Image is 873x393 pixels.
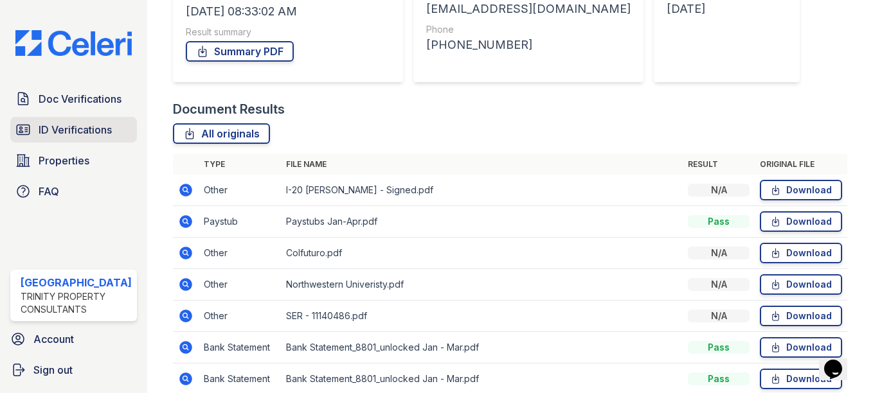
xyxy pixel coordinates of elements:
[199,154,281,175] th: Type
[426,23,631,36] div: Phone
[760,274,842,295] a: Download
[39,184,59,199] span: FAQ
[173,123,270,144] a: All originals
[173,100,285,118] div: Document Results
[199,206,281,238] td: Paystub
[281,269,683,301] td: Northwestern Univeristy.pdf
[39,91,122,107] span: Doc Verifications
[199,238,281,269] td: Other
[33,362,73,378] span: Sign out
[281,301,683,332] td: SER - 11140486.pdf
[5,30,142,57] img: CE_Logo_Blue-a8612792a0a2168367f1c8372b55b34899dd931a85d93a1a3d3e32e68fde9ad4.png
[688,247,750,259] div: N/A
[760,306,842,326] a: Download
[688,184,750,197] div: N/A
[760,211,842,232] a: Download
[281,238,683,269] td: Colfuturo.pdf
[199,332,281,363] td: Bank Statement
[5,326,142,352] a: Account
[39,122,112,137] span: ID Verifications
[688,310,750,322] div: N/A
[755,154,847,175] th: Original file
[199,175,281,206] td: Other
[760,180,842,200] a: Download
[21,290,132,316] div: Trinity Property Consultants
[426,36,631,54] div: [PHONE_NUMBER]
[281,332,683,363] td: Bank Statement_8801_unlocked Jan - Mar.pdf
[21,275,132,290] div: [GEOGRAPHIC_DATA]
[281,175,683,206] td: I-20 [PERSON_NAME] - Signed.pdf
[199,301,281,332] td: Other
[5,357,142,383] a: Sign out
[760,337,842,358] a: Download
[281,154,683,175] th: File name
[760,243,842,263] a: Download
[688,278,750,291] div: N/A
[186,26,390,39] div: Result summary
[281,206,683,238] td: Paystubs Jan-Apr.pdf
[688,215,750,228] div: Pass
[10,179,137,204] a: FAQ
[10,117,137,143] a: ID Verifications
[186,41,294,62] a: Summary PDF
[688,341,750,354] div: Pass
[10,86,137,112] a: Doc Verifications
[186,3,390,21] div: [DATE] 08:33:02 AM
[33,331,74,347] span: Account
[10,148,137,173] a: Properties
[683,154,755,175] th: Result
[760,369,842,389] a: Download
[688,372,750,385] div: Pass
[819,342,860,380] iframe: chat widget
[39,153,89,168] span: Properties
[199,269,281,301] td: Other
